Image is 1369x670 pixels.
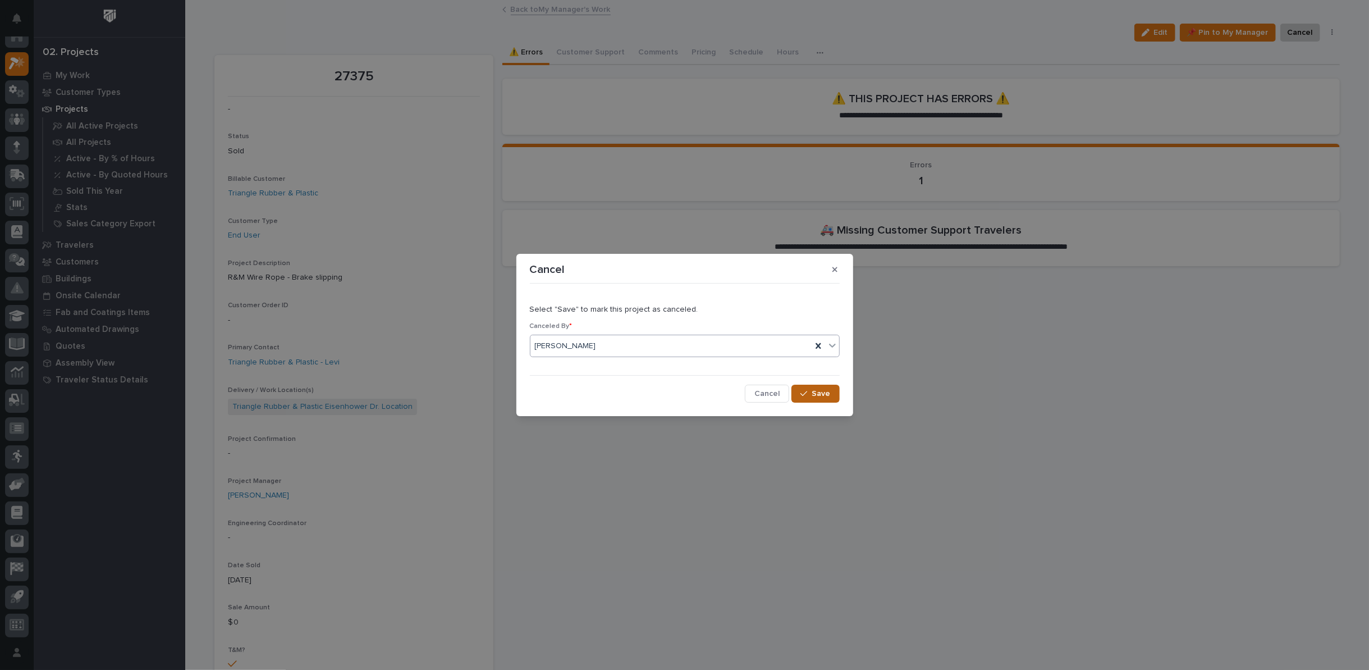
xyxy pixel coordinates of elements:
[530,305,840,315] p: Select "Save" to mark this project as canceled.
[745,385,789,403] button: Cancel
[530,263,565,276] p: Cancel
[530,323,573,330] span: Canceled By
[812,389,831,399] span: Save
[535,340,596,352] span: [PERSON_NAME]
[791,385,839,403] button: Save
[754,389,780,399] span: Cancel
